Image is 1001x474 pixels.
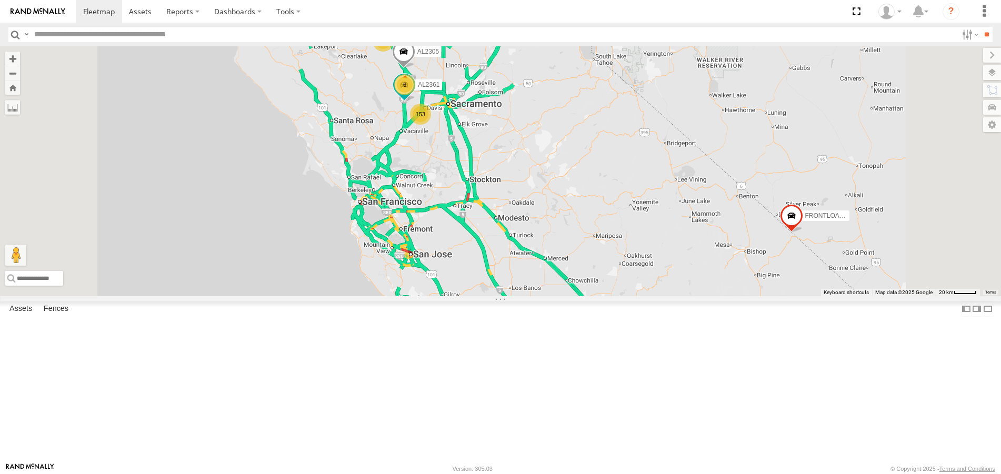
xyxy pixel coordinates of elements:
label: Map Settings [983,117,1001,132]
button: Map Scale: 20 km per 40 pixels [936,289,980,296]
a: Terms and Conditions [939,466,995,472]
button: Keyboard shortcuts [824,289,869,296]
label: Fences [38,302,74,317]
div: 153 [410,104,431,125]
button: Zoom Home [5,80,20,95]
span: AL2361 [418,81,439,88]
span: FRONTLOADER JD344H [805,213,877,220]
a: Terms [985,290,996,294]
i: ? [943,3,959,20]
span: Map data ©2025 Google [875,289,933,295]
span: 20 km [939,289,954,295]
label: Search Query [22,27,31,42]
label: Dock Summary Table to the Right [972,301,982,317]
label: Hide Summary Table [983,301,993,317]
label: Dock Summary Table to the Left [961,301,972,317]
img: rand-logo.svg [11,8,65,15]
label: Measure [5,100,20,115]
div: © Copyright 2025 - [890,466,995,472]
div: David Lowrie [875,4,905,19]
label: Search Filter Options [958,27,980,42]
label: Assets [4,302,37,317]
div: Version: 305.03 [453,466,493,472]
a: Visit our Website [6,463,54,474]
span: AL2305 [417,48,439,56]
div: 6 [394,74,415,95]
button: Drag Pegman onto the map to open Street View [5,245,26,266]
button: Zoom out [5,66,20,80]
button: Zoom in [5,52,20,66]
